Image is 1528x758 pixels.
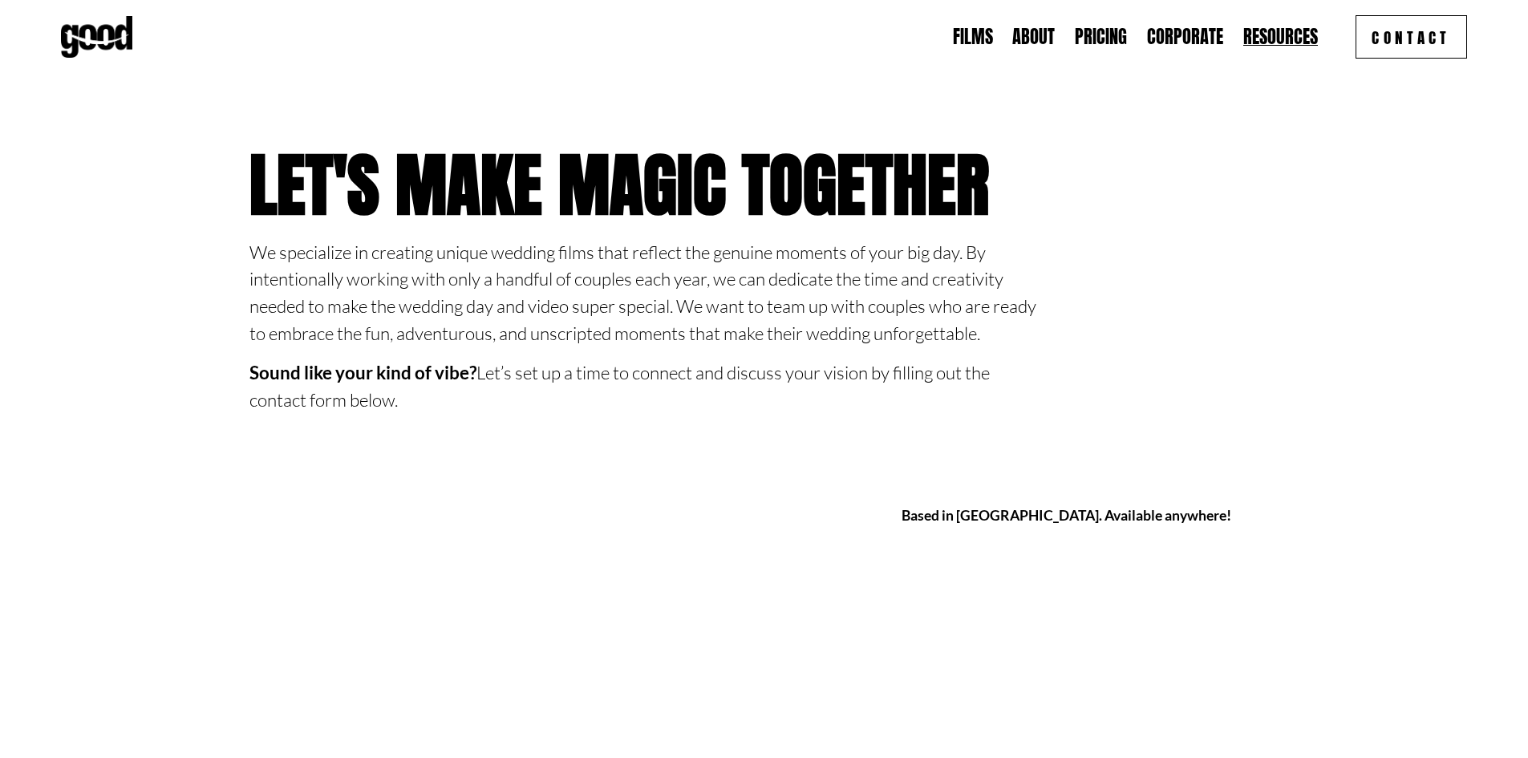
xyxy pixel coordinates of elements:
[249,362,476,383] strong: Sound like your kind of vibe?
[1243,26,1318,48] span: Resources
[902,507,1231,524] strong: Based in [GEOGRAPHIC_DATA]. Available anywhere!
[1356,15,1467,59] a: Contact
[1147,24,1223,49] a: Corporate
[1243,24,1318,49] a: folder dropdown
[249,132,989,237] strong: Let's Make Magic Together
[953,24,993,49] a: Films
[249,239,1042,347] p: We specialize in creating unique wedding films that reflect the genuine moments of your big day. ...
[61,16,132,58] img: Good Feeling Films
[249,359,1042,413] p: Let’s set up a time to connect and discuss your vision by filling out the contact form below.
[1075,24,1127,49] a: Pricing
[1012,24,1055,49] a: About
